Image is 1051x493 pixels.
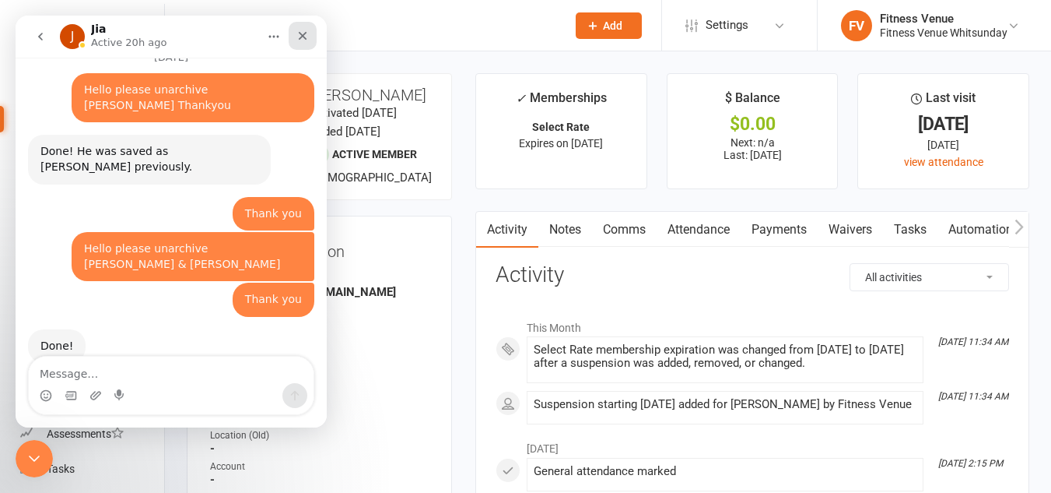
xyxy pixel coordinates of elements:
div: Fitness says… [12,267,299,314]
p: Next: n/a Last: [DATE] [681,136,824,161]
a: Comms [592,212,657,248]
button: Send a message… [267,368,292,393]
a: Tasks [883,212,937,248]
a: Waivers [818,212,883,248]
a: view attendance [904,156,983,168]
div: Hello please unarchive [PERSON_NAME] & [PERSON_NAME] [68,226,286,256]
iframe: Intercom live chat [16,16,327,428]
div: Thank you [229,191,286,206]
div: [DATE] [872,136,1014,153]
div: Hello please unarchive [PERSON_NAME] & [PERSON_NAME] [56,217,299,266]
div: Account [210,460,431,474]
h3: Activity [496,263,1009,287]
div: Hello please unarchive [PERSON_NAME] Thankyou [56,58,299,107]
div: Done! He was saved as [PERSON_NAME] previously. [25,129,243,159]
button: Start recording [99,374,111,386]
button: Emoji picker [24,374,37,386]
strong: - [210,442,431,456]
div: Fitness Venue [880,12,1007,26]
i: [DATE] 11:34 AM [938,391,1008,402]
textarea: Message… [13,341,298,368]
div: Location (Old) [210,428,431,443]
input: Search... [205,15,555,37]
div: Suspension starting [DATE] added for [PERSON_NAME] by Fitness Venue [534,398,916,411]
li: [DATE] [496,432,1009,457]
div: Done! He was saved as [PERSON_NAME] previously. [12,119,255,168]
div: [DATE] [12,37,299,58]
div: Fitness says… [12,181,299,217]
a: Tasks [20,452,164,487]
div: Done! [25,323,58,339]
time: Activated [DATE] [310,106,397,120]
button: Add [576,12,642,39]
a: Automations [937,212,1030,248]
div: Done!Jia • 20h ago [12,314,70,348]
a: Activity [476,212,538,248]
div: Select Rate membership expiration was changed from [DATE] to [DATE] after a suspension was added,... [534,343,916,370]
span: Add [603,19,622,32]
div: FV [841,10,872,41]
div: Thank you [217,267,299,301]
li: This Month [496,312,1009,336]
strong: - [210,473,431,487]
iframe: Intercom live chat [16,440,53,477]
div: $0.00 [681,116,824,132]
p: Active 20h ago [75,19,151,35]
div: Assessments [47,428,124,440]
div: Tasks [47,463,75,475]
time: Added [DATE] [310,125,380,139]
div: General attendance marked [534,465,916,478]
a: Payments [741,212,818,248]
div: Last visit [911,88,976,116]
button: Home [243,6,273,36]
span: [DEMOGRAPHIC_DATA] [310,171,432,185]
div: Jia says… [12,314,299,376]
span: Active member [332,148,417,160]
i: ✓ [516,91,526,106]
button: Upload attachment [74,374,86,386]
span: Expires on [DATE] [519,137,603,150]
div: $ Balance [725,88,780,116]
i: [DATE] 2:15 PM [938,458,1003,469]
div: Jia says… [12,119,299,181]
div: Thank you [217,181,299,216]
div: Thank you [229,276,286,292]
div: Fitness Venue Whitsunday [880,26,1007,40]
i: [DATE] 11:34 AM [938,336,1008,347]
button: Gif picker [49,374,61,386]
a: Notes [538,212,592,248]
strong: Select Rate [532,121,590,133]
div: Fitness says… [12,217,299,267]
div: Fitness says… [12,58,299,119]
span: Settings [706,8,748,43]
div: [DATE] [872,116,1014,132]
div: Close [273,6,301,34]
a: Assessments [20,417,164,452]
div: Hello please unarchive [PERSON_NAME] Thankyou [68,67,286,97]
div: Memberships [516,88,607,117]
a: Attendance [657,212,741,248]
